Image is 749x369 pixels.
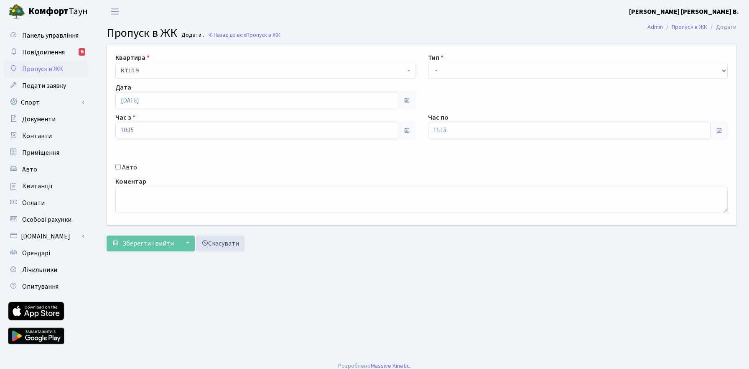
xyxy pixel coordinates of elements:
a: Опитування [4,278,88,295]
a: Документи [4,111,88,128]
button: Зберегти і вийти [107,236,179,251]
li: Додати [707,23,736,32]
span: Орендарі [22,249,50,258]
span: Пропуск в ЖК [107,25,177,41]
a: [DOMAIN_NAME] [4,228,88,245]
span: Оплати [22,198,45,208]
span: Особові рахунки [22,215,71,224]
label: Коментар [115,177,146,187]
a: Пропуск в ЖК [4,61,88,77]
a: [PERSON_NAME] [PERSON_NAME] В. [629,7,739,17]
b: КТ [121,67,128,75]
nav: breadcrumb [635,18,749,36]
a: Спорт [4,94,88,111]
a: Admin [647,23,663,31]
b: Комфорт [28,5,69,18]
span: Повідомлення [22,48,65,57]
span: Подати заявку [22,81,66,90]
a: Подати заявку [4,77,88,94]
span: Пропуск в ЖК [22,64,63,74]
a: Панель управління [4,27,88,44]
a: Квитанції [4,178,88,195]
span: Документи [22,115,56,124]
span: Контакти [22,131,52,141]
span: Опитування [22,282,59,291]
b: [PERSON_NAME] [PERSON_NAME] В. [629,7,739,16]
label: Час по [428,113,448,123]
label: Квартира [115,53,150,63]
span: Лічильники [22,265,57,274]
a: Авто [4,161,88,178]
span: Авто [22,165,37,174]
a: Приміщення [4,144,88,161]
span: Панель управління [22,31,79,40]
span: Зберегти і вийти [122,239,174,248]
a: Контакти [4,128,88,144]
a: Особові рахунки [4,211,88,228]
span: <b>КТ</b>&nbsp;&nbsp;&nbsp;&nbsp;10-9 [115,63,415,79]
span: Таун [28,5,88,19]
span: <b>КТ</b>&nbsp;&nbsp;&nbsp;&nbsp;10-9 [121,67,405,75]
a: Назад до всіхПропуск в ЖК [208,31,280,39]
img: logo.png [8,3,25,20]
label: Авто [122,162,137,172]
label: Час з [115,113,135,123]
a: Оплати [4,195,88,211]
a: Пропуск в ЖК [672,23,707,31]
div: 6 [79,48,85,56]
small: Додати . [180,32,204,39]
label: Дата [115,82,131,92]
span: Приміщення [22,148,59,157]
span: Пропуск в ЖК [246,31,280,39]
span: Квитанції [22,182,53,191]
a: Лічильники [4,261,88,278]
button: Переключити навігацію [104,5,125,18]
a: Скасувати [196,236,245,251]
a: Орендарі [4,245,88,261]
label: Тип [428,53,443,63]
a: Повідомлення6 [4,44,88,61]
